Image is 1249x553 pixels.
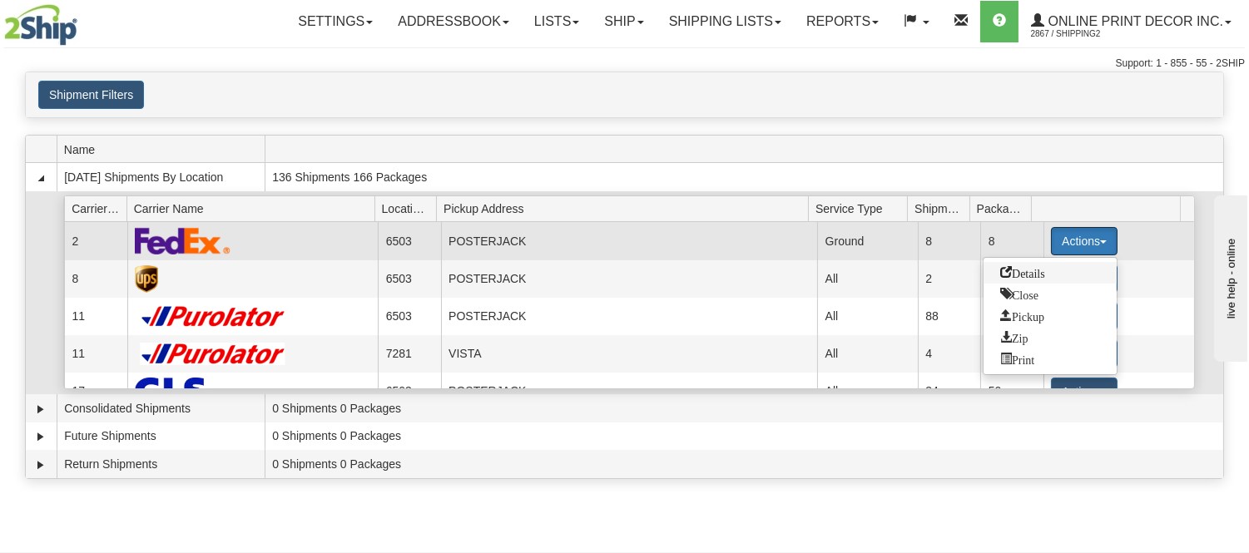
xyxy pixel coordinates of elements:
[32,401,49,417] a: Expand
[285,1,385,42] a: Settings
[918,373,980,410] td: 34
[38,81,144,109] button: Shipment Filters
[378,373,440,410] td: 6503
[444,195,808,221] span: Pickup Address
[817,222,918,259] td: Ground
[918,335,980,373] td: 4
[984,262,1117,284] a: Go to Details view
[918,222,980,259] td: 8
[32,457,49,473] a: Expand
[64,136,265,162] span: Name
[1000,266,1045,278] span: Details
[265,163,1223,191] td: 136 Shipments 166 Packages
[1000,309,1044,321] span: Pickup
[1000,288,1038,299] span: Close
[135,305,292,328] img: Purolator
[4,4,77,46] img: logo2867.jpg
[378,298,440,335] td: 6503
[64,335,126,373] td: 11
[441,335,818,373] td: VISTA
[980,260,1043,298] td: 2
[135,265,158,293] img: UPS
[1000,353,1034,364] span: Print
[378,222,440,259] td: 6503
[1051,227,1118,255] button: Actions
[794,1,891,42] a: Reports
[815,195,908,221] span: Service Type
[980,298,1043,335] td: 102
[441,298,818,335] td: POSTERJACK
[980,335,1043,373] td: 4
[32,170,49,186] a: Collapse
[984,348,1117,370] a: Print or Download All Shipping Documents in one file
[918,298,980,335] td: 88
[817,373,918,410] td: All
[135,227,230,254] img: FedEx Express®
[817,260,918,298] td: All
[57,422,265,451] td: Future Shipments
[980,222,1043,259] td: 8
[64,222,126,259] td: 2
[4,57,1245,71] div: Support: 1 - 855 - 55 - 2SHIP
[57,450,265,478] td: Return Shipments
[32,428,49,445] a: Expand
[265,450,1223,478] td: 0 Shipments 0 Packages
[1211,191,1247,361] iframe: chat widget
[977,195,1032,221] span: Packages
[984,284,1117,305] a: Close this group
[378,260,440,298] td: 6503
[984,327,1117,348] a: Zip and Download All Shipping Documents
[441,373,818,410] td: POSTERJACK
[914,195,969,221] span: Shipments
[441,222,818,259] td: POSTERJACK
[64,260,126,298] td: 8
[72,195,126,221] span: Carrier Id
[918,260,980,298] td: 2
[980,373,1043,410] td: 50
[12,14,154,27] div: live help - online
[64,373,126,410] td: 17
[135,378,216,405] img: GLS Canada
[1019,1,1244,42] a: Online Print Decor Inc. 2867 / Shipping2
[382,195,437,221] span: Location Id
[265,394,1223,422] td: 0 Shipments 0 Packages
[1031,26,1156,42] span: 2867 / Shipping2
[135,343,292,365] img: Purolator
[64,298,126,335] td: 11
[265,422,1223,451] td: 0 Shipments 0 Packages
[378,335,440,373] td: 7281
[385,1,522,42] a: Addressbook
[657,1,794,42] a: Shipping lists
[984,305,1117,327] a: Request a carrier pickup
[817,298,918,335] td: All
[1051,378,1118,406] button: Actions
[1044,14,1223,28] span: Online Print Decor Inc.
[817,335,918,373] td: All
[57,163,265,191] td: [DATE] Shipments By Location
[57,394,265,422] td: Consolidated Shipments
[134,195,374,221] span: Carrier Name
[592,1,656,42] a: Ship
[441,260,818,298] td: POSTERJACK
[1000,331,1028,343] span: Zip
[522,1,592,42] a: Lists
